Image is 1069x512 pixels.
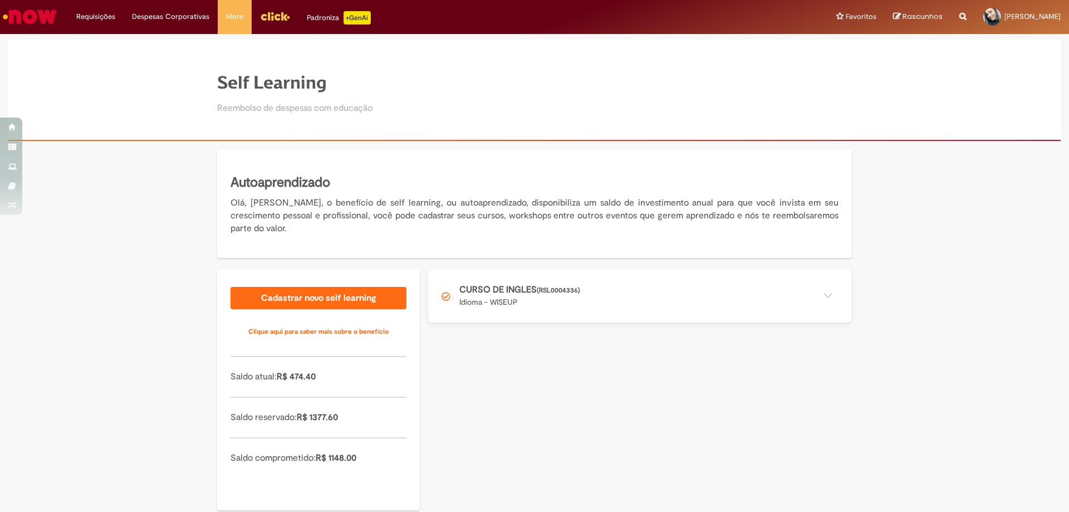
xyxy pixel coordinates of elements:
span: Despesas Corporativas [132,11,209,22]
p: Saldo reservado: [231,411,406,424]
p: Saldo comprometido: [231,452,406,465]
a: Rascunhos [893,12,943,22]
img: click_logo_yellow_360x200.png [260,8,290,25]
span: Requisições [76,11,115,22]
h5: Autoaprendizado [231,173,838,192]
span: More [226,11,243,22]
div: Padroniza [307,11,371,25]
h1: Self Learning [217,73,372,92]
p: +GenAi [344,11,371,25]
p: Olá, [PERSON_NAME], o benefício de self learning, ou autoaprendizado, disponibiliza um saldo de i... [231,197,838,235]
span: R$ 1377.60 [297,412,338,423]
span: R$ 474.40 [277,371,316,382]
span: R$ 1148.00 [316,452,356,464]
img: ServiceNow [1,6,58,28]
span: Favoritos [846,11,876,22]
a: Clique aqui para saber mais sobre o benefício [231,320,406,343]
p: Saldo atual: [231,370,406,383]
span: Rascunhos [903,11,943,22]
a: Cadastrar novo self learning [231,287,406,309]
h2: Reembolso de despesas com educação [217,104,372,114]
span: [PERSON_NAME] [1004,12,1061,21]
